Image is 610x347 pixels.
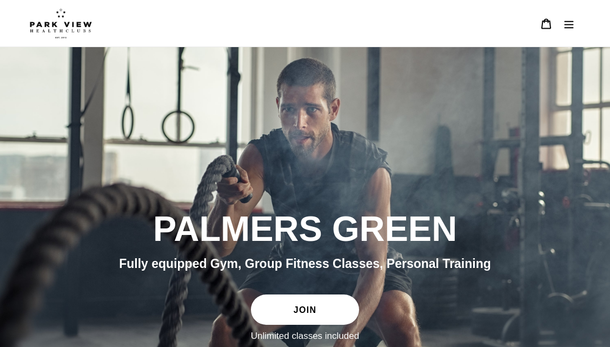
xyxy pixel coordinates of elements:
[30,208,580,250] h2: PALMERS GREEN
[30,8,92,38] img: Park view health clubs is a gym near you.
[251,330,359,342] label: Unlimited classes included
[558,12,580,35] button: Menu
[119,257,491,271] span: Fully equipped Gym, Group Fitness Classes, Personal Training
[251,294,359,325] a: JOIN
